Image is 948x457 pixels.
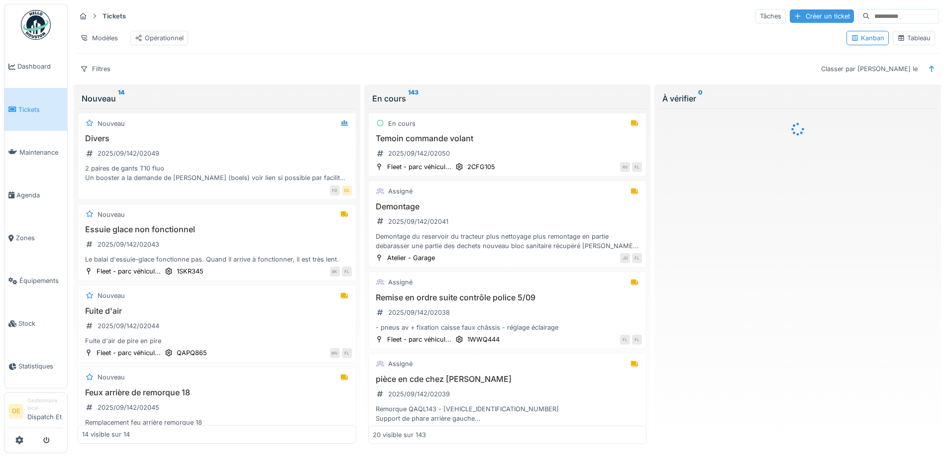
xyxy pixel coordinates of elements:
div: Classer par [PERSON_NAME] le [817,62,922,76]
span: Équipements [19,276,63,285]
a: Dashboard [4,45,67,88]
div: JD [620,253,630,263]
div: Modèles [76,31,122,45]
div: Nouveau [98,210,125,219]
div: RV [620,162,630,172]
a: Maintenance [4,131,67,174]
div: Le balai d'essuie-glace fonctionne pas. Quand il arrive à fonctionner, il est très lent. [82,255,352,264]
div: FL [632,162,642,172]
div: 2025/09/142/02039 [388,389,450,399]
div: Créer un ticket [790,9,854,23]
div: À vérifier [662,92,933,104]
h3: Essuie glace non fonctionnel [82,225,352,234]
a: Agenda [4,174,67,216]
span: Statistiques [18,362,63,371]
div: Fleet - parc véhicul... [97,348,161,358]
div: 2025/09/142/02044 [98,321,159,331]
h3: Fuite d'air [82,306,352,316]
span: Dashboard [17,62,63,71]
div: Assigné [388,186,413,196]
div: 2025/09/142/02041 [388,217,448,226]
h3: pièce en cde chez [PERSON_NAME] [373,374,642,384]
div: Kanban [851,33,884,43]
a: Statistiques [4,345,67,388]
span: Zones [16,233,63,243]
div: En cours [388,119,416,128]
div: Gestionnaire local [27,397,63,412]
div: FL [632,335,642,345]
div: Fuite d'air de pire en pire [82,336,352,346]
li: Dispatch Et [27,397,63,426]
div: En cours [372,92,643,104]
div: MV [330,348,340,358]
h3: Remise en ordre suite contrôle police 5/09 [373,293,642,302]
a: DE Gestionnaire localDispatch Et [8,397,63,428]
div: Nouveau [82,92,352,104]
div: FL [620,335,630,345]
div: Assigné [388,359,413,368]
img: Badge_color-CXgf-gQk.svg [21,10,51,40]
div: Demontage du reservoir du tracteur plus nettoyage plus remontage en partie debarasser une partie ... [373,232,642,251]
div: Fleet - parc véhicul... [387,162,451,172]
a: Stock [4,302,67,345]
sup: 0 [698,92,703,104]
div: QAPQ865 [177,348,207,358]
div: BK [330,267,340,276]
sup: 14 [118,92,124,104]
div: FD [330,185,340,195]
div: FL [342,348,352,358]
h3: Demontage [373,202,642,211]
h3: Temoin commande volant [373,134,642,143]
div: 2 paires de gants T10 fluo Un booster a la demande de [PERSON_NAME] (boels) voir lien si possible... [82,164,352,183]
div: 2025/09/142/02050 [388,149,450,158]
div: DE [342,185,352,195]
div: Fleet - parc véhicul... [387,335,451,344]
span: Tickets [18,105,63,114]
span: Stock [18,319,63,328]
div: Filtres [76,62,115,76]
div: Tableau [897,33,931,43]
h3: Divers [82,134,352,143]
sup: 143 [408,92,419,104]
a: Équipements [4,260,67,302]
li: DE [8,404,23,419]
a: Tickets [4,88,67,131]
div: - pneus av + fixation caisse faux châssis - réglage éclairage [373,323,642,332]
div: Remplacement feu arrière remorque 18 [82,418,352,427]
div: 2025/09/142/02038 [388,308,450,317]
div: Tâches [755,9,786,23]
div: FL [632,253,642,263]
div: 2CFG105 [467,162,495,172]
a: Zones [4,217,67,260]
div: Nouveau [98,372,125,382]
h3: Feux arrière de remorque 18 [82,388,352,397]
div: 2025/09/142/02045 [98,403,159,412]
div: Atelier - Garage [387,253,435,263]
div: Fleet - parc véhicul... [97,267,161,276]
div: 14 visible sur 14 [82,430,130,439]
div: 2025/09/142/02049 [98,149,159,158]
div: 2025/09/142/02043 [98,240,159,249]
div: 1WWQ444 [467,335,500,344]
div: Remorque QAQL143 - [VEHICLE_IDENTIFICATION_NUMBER] Support de phare arrière gauche 4x Arrêt de po... [373,404,642,423]
div: 1SKR345 [177,267,204,276]
div: Nouveau [98,119,125,128]
strong: Tickets [99,11,130,21]
div: Nouveau [98,291,125,300]
span: Agenda [16,190,63,200]
span: Maintenance [19,148,63,157]
div: 20 visible sur 143 [373,430,426,439]
div: FL [342,267,352,276]
div: Assigné [388,277,413,287]
div: Opérationnel [135,33,184,43]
